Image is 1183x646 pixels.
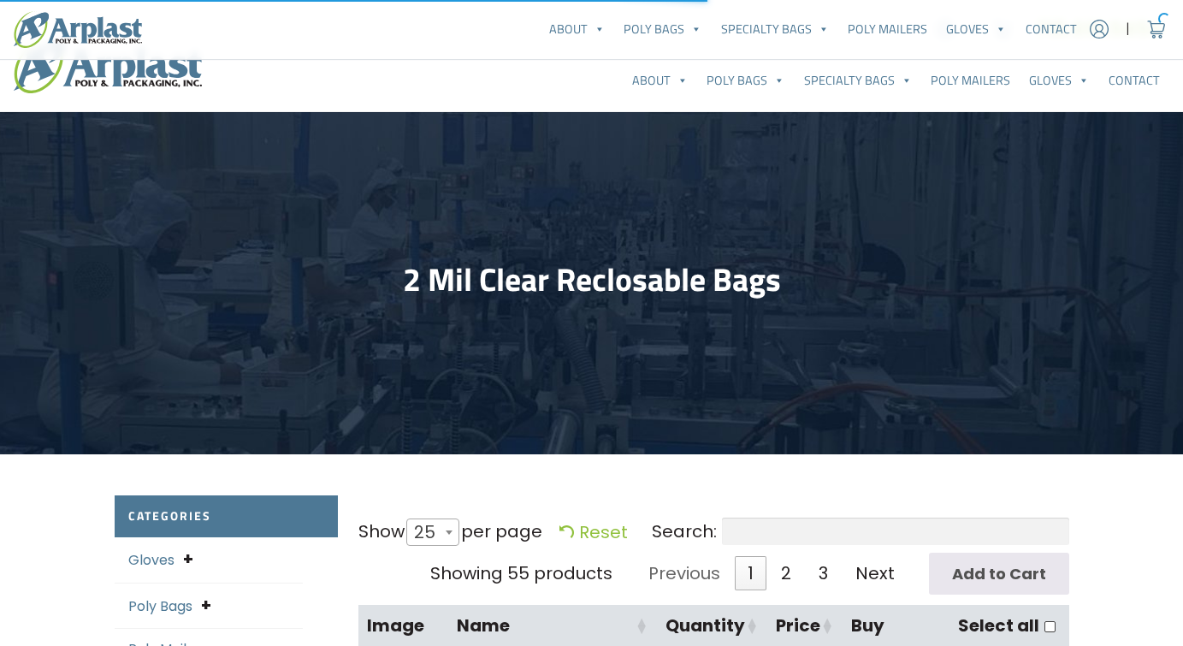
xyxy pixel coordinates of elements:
span: | [1126,19,1130,39]
a: Poly Bags [128,596,192,616]
img: logo [14,39,202,93]
span: 25 [406,519,459,546]
a: Poly Mailers [838,12,937,46]
a: Gloves [1020,63,1098,98]
a: Contact [1099,63,1169,98]
input: Search: [722,518,1069,545]
label: Show per page [358,519,542,547]
a: Poly Bags [697,63,794,98]
a: 3 [806,556,841,590]
a: Previous [636,556,733,590]
a: Specialty Bags [712,12,838,46]
a: Next [843,556,908,590]
a: 2 [768,556,804,590]
a: 1 [735,556,766,590]
img: logo [14,11,142,48]
input: Add to Cart [929,553,1069,595]
div: Showing 55 products [430,560,612,586]
a: Reset [559,520,628,544]
h2: Categories [115,495,338,537]
a: About [623,63,697,98]
h1: 2 Mil Clear Reclosable Bags [115,260,1069,299]
a: Contact [1016,12,1086,46]
label: Select all [958,613,1039,638]
a: Poly Mailers [921,63,1020,98]
a: Specialty Bags [795,63,921,98]
a: About [540,12,614,46]
a: Gloves [937,12,1015,46]
span: 25 [407,512,452,553]
a: Poly Bags [614,12,711,46]
label: Search: [652,518,1069,545]
a: Gloves [128,550,174,570]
